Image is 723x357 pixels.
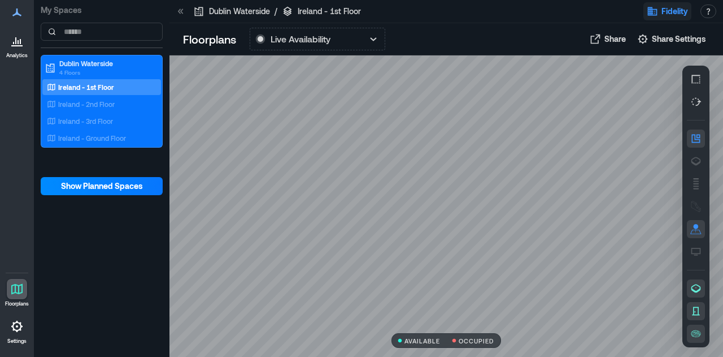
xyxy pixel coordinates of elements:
p: OCCUPIED [459,338,494,344]
a: Floorplans [2,276,32,311]
a: Analytics [3,27,31,62]
p: Analytics [6,52,28,59]
p: Ireland - 3rd Floor [58,117,113,126]
button: Fidelity [643,2,691,20]
a: Settings [3,313,31,348]
button: Live Availability [250,28,385,50]
p: Floorplans [183,31,236,47]
p: Dublin Waterside [59,59,154,68]
p: 4 Floors [59,68,154,77]
p: AVAILABLE [404,338,441,344]
span: Share [604,33,626,45]
p: My Spaces [41,5,163,16]
button: Share Settings [634,30,709,48]
p: Live Availability [271,32,330,46]
p: Dublin Waterside [209,6,270,17]
button: Show Planned Spaces [41,177,163,195]
p: Ireland - 1st Floor [58,83,114,92]
p: Settings [7,338,27,345]
p: Floorplans [5,300,29,307]
p: Ireland - 1st Floor [298,6,361,17]
button: Share [586,30,629,48]
span: Share Settings [652,33,706,45]
span: Fidelity [661,6,688,17]
span: Show Planned Spaces [61,180,143,192]
p: Ireland - Ground Floor [58,134,126,143]
p: Ireland - 2nd Floor [58,100,115,109]
p: / [275,6,277,17]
